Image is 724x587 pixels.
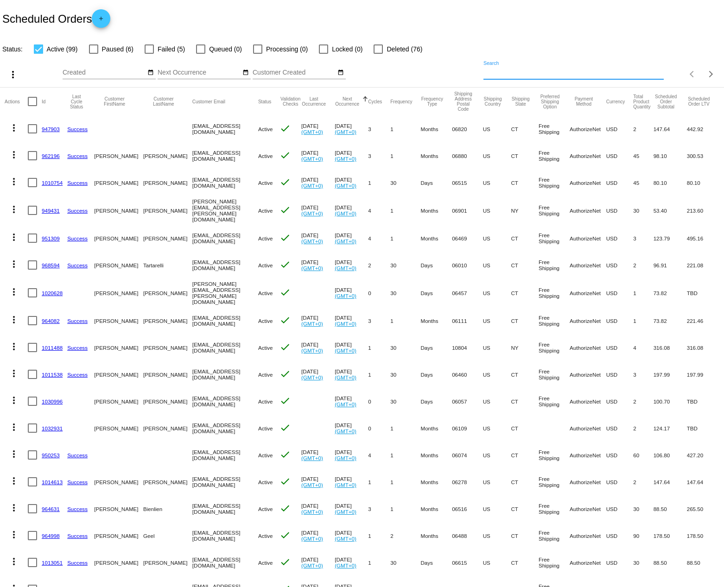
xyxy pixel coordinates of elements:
[483,388,511,415] mat-cell: US
[570,307,606,334] mat-cell: AuthorizeNet
[420,169,452,196] mat-cell: Days
[570,361,606,388] mat-cell: AuthorizeNet
[335,334,368,361] mat-cell: [DATE]
[570,442,606,468] mat-cell: AuthorizeNet
[687,252,719,278] mat-cell: 221.08
[94,278,143,307] mat-cell: [PERSON_NAME]
[420,361,452,388] mat-cell: Days
[67,94,86,109] button: Change sorting for LastProcessingCycleId
[452,142,483,169] mat-cell: 06880
[539,307,570,334] mat-cell: Free Shipping
[511,169,539,196] mat-cell: CT
[452,388,483,415] mat-cell: 06057
[192,442,258,468] mat-cell: [EMAIL_ADDRESS][DOMAIN_NAME]
[301,225,335,252] mat-cell: [DATE]
[633,169,653,196] mat-cell: 45
[301,238,323,244] a: (GMT+0)
[143,334,192,361] mat-cell: [PERSON_NAME]
[368,388,390,415] mat-cell: 0
[8,259,19,270] mat-icon: more_vert
[67,208,88,214] a: Success
[687,115,719,142] mat-cell: 442.92
[511,388,539,415] mat-cell: CT
[570,334,606,361] mat-cell: AuthorizeNet
[242,69,249,76] mat-icon: date_range
[158,69,241,76] input: Next Occurrence
[420,196,452,225] mat-cell: Months
[539,278,570,307] mat-cell: Free Shipping
[633,196,653,225] mat-cell: 30
[301,307,335,334] mat-cell: [DATE]
[192,361,258,388] mat-cell: [EMAIL_ADDRESS][DOMAIN_NAME]
[420,115,452,142] mat-cell: Months
[301,169,335,196] mat-cell: [DATE]
[8,368,19,379] mat-icon: more_vert
[483,415,511,442] mat-cell: US
[301,156,323,162] a: (GMT+0)
[539,225,570,252] mat-cell: Free Shipping
[368,278,390,307] mat-cell: 0
[301,210,323,216] a: (GMT+0)
[511,142,539,169] mat-cell: CT
[67,345,88,351] a: Success
[539,142,570,169] mat-cell: Free Shipping
[192,334,258,361] mat-cell: [EMAIL_ADDRESS][DOMAIN_NAME]
[420,142,452,169] mat-cell: Months
[42,208,60,214] a: 949431
[511,115,539,142] mat-cell: CT
[143,278,192,307] mat-cell: [PERSON_NAME]
[687,361,719,388] mat-cell: 197.99
[143,196,192,225] mat-cell: [PERSON_NAME]
[63,69,146,76] input: Created
[335,238,356,244] a: (GMT+0)
[511,252,539,278] mat-cell: CT
[687,334,719,361] mat-cell: 316.08
[301,196,335,225] mat-cell: [DATE]
[8,448,19,460] mat-icon: more_vert
[654,115,687,142] mat-cell: 147.64
[335,225,368,252] mat-cell: [DATE]
[420,415,452,442] mat-cell: Months
[483,442,511,468] mat-cell: US
[687,225,719,252] mat-cell: 495.16
[452,334,483,361] mat-cell: 10804
[452,442,483,468] mat-cell: 06074
[42,425,63,431] a: 1032931
[687,142,719,169] mat-cell: 300.53
[42,126,60,132] a: 947903
[368,442,390,468] mat-cell: 4
[633,142,653,169] mat-cell: 45
[390,334,420,361] mat-cell: 30
[539,196,570,225] mat-cell: Free Shipping
[8,176,19,187] mat-icon: more_vert
[687,442,719,468] mat-cell: 427.20
[511,442,539,468] mat-cell: CT
[368,225,390,252] mat-cell: 4
[301,334,335,361] mat-cell: [DATE]
[301,183,323,189] a: (GMT+0)
[8,232,19,243] mat-icon: more_vert
[687,307,719,334] mat-cell: 221.46
[452,415,483,442] mat-cell: 06109
[94,225,143,252] mat-cell: [PERSON_NAME]
[42,180,63,186] a: 1010754
[42,99,45,104] button: Change sorting for Id
[143,307,192,334] mat-cell: [PERSON_NAME]
[335,321,356,327] a: (GMT+0)
[143,169,192,196] mat-cell: [PERSON_NAME]
[301,115,335,142] mat-cell: [DATE]
[570,196,606,225] mat-cell: AuthorizeNet
[654,169,687,196] mat-cell: 80.10
[452,225,483,252] mat-cell: 06469
[511,225,539,252] mat-cell: CT
[390,115,420,142] mat-cell: 1
[483,96,503,107] button: Change sorting for ShippingCountry
[570,169,606,196] mat-cell: AuthorizeNet
[335,428,356,434] a: (GMT+0)
[335,115,368,142] mat-cell: [DATE]
[390,169,420,196] mat-cell: 30
[94,388,143,415] mat-cell: [PERSON_NAME]
[335,142,368,169] mat-cell: [DATE]
[192,115,258,142] mat-cell: [EMAIL_ADDRESS][DOMAIN_NAME]
[8,314,19,325] mat-icon: more_vert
